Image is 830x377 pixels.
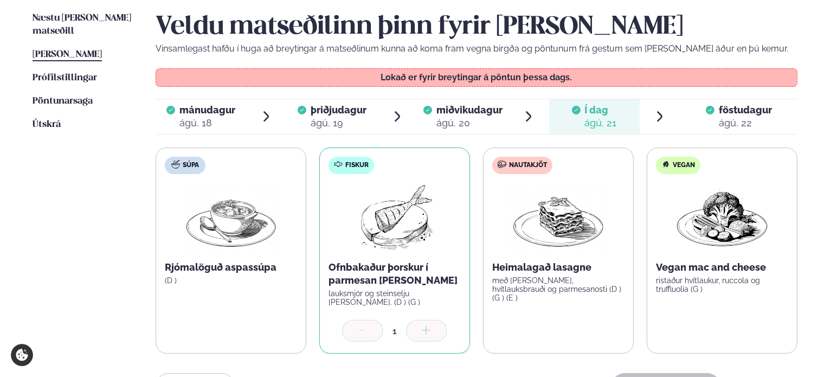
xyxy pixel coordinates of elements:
[33,95,93,108] a: Pöntunarsaga
[33,72,97,85] a: Prófílstillingar
[33,48,102,61] a: [PERSON_NAME]
[179,104,235,116] span: mánudagur
[656,276,788,293] p: ristaður hvítlaukur, ruccola og truffluolía (G )
[719,104,772,116] span: föstudagur
[179,117,235,130] div: ágú. 18
[167,73,787,82] p: Lokað er fyrir breytingar á pöntun þessa dags.
[33,97,93,106] span: Pöntunarsaga
[33,73,97,82] span: Prófílstillingar
[33,118,61,131] a: Útskrá
[156,42,797,55] p: Vinsamlegast hafðu í huga að breytingar á matseðlinum kunna að koma fram vegna birgða og pöntunum...
[33,120,61,129] span: Útskrá
[311,117,366,130] div: ágú. 19
[156,12,797,42] h2: Veldu matseðilinn þinn fyrir [PERSON_NAME]
[585,104,617,117] span: Í dag
[183,161,199,170] span: Súpa
[674,183,770,252] img: Vegan.png
[33,50,102,59] span: [PERSON_NAME]
[509,161,547,170] span: Nautakjöt
[33,14,131,36] span: Næstu [PERSON_NAME] matseðill
[345,161,369,170] span: Fiskur
[719,117,772,130] div: ágú. 22
[33,12,134,38] a: Næstu [PERSON_NAME] matseðill
[183,183,279,252] img: Soup.png
[492,261,625,274] p: Heimalagað lasagne
[311,104,366,116] span: þriðjudagur
[334,160,343,169] img: fish.svg
[436,104,503,116] span: miðvikudagur
[661,160,670,169] img: Vegan.svg
[329,261,461,287] p: Ofnbakaður þorskur í parmesan [PERSON_NAME]
[165,276,297,285] p: (D )
[165,261,297,274] p: Rjómalöguð aspassúpa
[347,183,443,252] img: Fish.png
[585,117,617,130] div: ágú. 21
[511,183,606,252] img: Lasagna.png
[673,161,695,170] span: Vegan
[492,276,625,302] p: með [PERSON_NAME], hvítlauksbrauði og parmesanosti (D ) (G ) (E )
[11,344,33,366] a: Cookie settings
[171,160,180,169] img: soup.svg
[498,160,506,169] img: beef.svg
[436,117,503,130] div: ágú. 20
[656,261,788,274] p: Vegan mac and cheese
[329,289,461,306] p: lauksmjör og steinselju [PERSON_NAME]. (D ) (G )
[383,325,406,337] div: 1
